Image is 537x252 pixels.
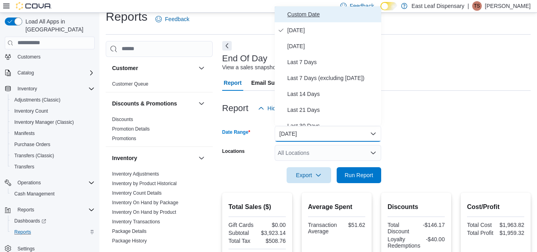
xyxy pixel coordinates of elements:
[11,106,51,116] a: Inventory Count
[17,86,37,92] span: Inventory
[259,238,286,244] div: $508.76
[112,190,162,196] a: Inventory Count Details
[112,100,195,107] button: Discounts & Promotions
[224,75,242,91] span: Report
[287,25,378,35] span: [DATE]
[380,2,397,10] input: Dark Mode
[229,238,256,244] div: Total Tax
[197,99,206,108] button: Discounts & Promotions
[345,171,373,179] span: Run Report
[472,1,482,11] div: Tayler Swartwood
[8,161,98,172] button: Transfers
[2,67,98,78] button: Catalog
[11,140,95,149] span: Purchase Orders
[112,219,160,225] span: Inventory Transactions
[17,246,35,252] span: Settings
[17,54,41,60] span: Customers
[8,128,98,139] button: Manifests
[418,222,445,228] div: -$146.17
[22,18,95,33] span: Load All Apps in [GEOGRAPHIC_DATA]
[11,140,54,149] a: Purchase Orders
[287,41,378,51] span: [DATE]
[370,150,376,156] button: Open list of options
[340,222,365,228] div: $51.62
[112,180,177,187] span: Inventory by Product Historical
[112,219,160,225] a: Inventory Transactions
[152,11,192,27] a: Feedback
[14,178,44,188] button: Operations
[497,230,524,236] div: $1,959.32
[14,108,48,114] span: Inventory Count
[11,216,49,226] a: Dashboards
[112,200,178,205] a: Inventory On Hand by Package
[8,215,98,227] a: Dashboards
[197,63,206,73] button: Customer
[11,117,95,127] span: Inventory Manager (Classic)
[11,95,64,105] a: Adjustments (Classic)
[229,230,256,236] div: Subtotal
[467,230,494,236] div: Total Profit
[467,222,494,228] div: Total Cost
[11,189,58,199] a: Cash Management
[11,227,34,237] a: Reports
[222,63,339,72] div: View a sales snapshot for a date or date range.
[14,84,40,94] button: Inventory
[222,54,268,63] h3: End Of Day
[112,171,159,177] a: Inventory Adjustments
[8,105,98,117] button: Inventory Count
[112,135,136,142] span: Promotions
[106,9,147,25] h1: Reports
[14,84,95,94] span: Inventory
[112,199,178,206] span: Inventory On Hand by Package
[255,100,312,116] button: Hide Parameters
[112,154,137,162] h3: Inventory
[8,94,98,105] button: Adjustments (Classic)
[14,164,34,170] span: Transfers
[287,10,378,19] span: Custom Date
[14,68,37,78] button: Catalog
[291,167,326,183] span: Export
[197,153,206,163] button: Inventory
[112,116,133,123] span: Discounts
[350,2,374,10] span: Feedback
[11,216,95,226] span: Dashboards
[112,209,176,215] a: Inventory On Hand by Product
[222,148,245,154] label: Locations
[497,222,524,228] div: $1,963.82
[112,64,138,72] h3: Customer
[11,95,95,105] span: Adjustments (Classic)
[2,51,98,63] button: Customers
[8,188,98,199] button: Cash Management
[287,73,378,83] span: Last 7 Days (excluding [DATE])
[112,154,195,162] button: Inventory
[474,1,480,11] span: TS
[287,57,378,67] span: Last 7 Days
[229,222,256,228] div: Gift Cards
[251,75,302,91] span: Email Subscription
[287,105,378,115] span: Last 21 Days
[388,202,445,212] h2: Discounts
[112,181,177,186] a: Inventory by Product Historical
[388,236,421,249] div: Loyalty Redemptions
[17,70,34,76] span: Catalog
[14,152,54,159] span: Transfers (Classic)
[423,236,445,242] div: -$40.00
[14,119,74,125] span: Inventory Manager (Classic)
[14,97,60,103] span: Adjustments (Classic)
[411,1,464,11] p: East Leaf Dispensary
[16,2,52,10] img: Cova
[268,104,309,112] span: Hide Parameters
[8,150,98,161] button: Transfers (Classic)
[467,1,469,11] p: |
[287,121,378,131] span: Last 30 Days
[11,162,37,172] a: Transfers
[112,126,150,132] a: Promotion Details
[14,178,95,188] span: Operations
[112,238,147,244] a: Package History
[485,1,531,11] p: [PERSON_NAME]
[11,189,95,199] span: Cash Management
[229,202,286,212] h2: Total Sales ($)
